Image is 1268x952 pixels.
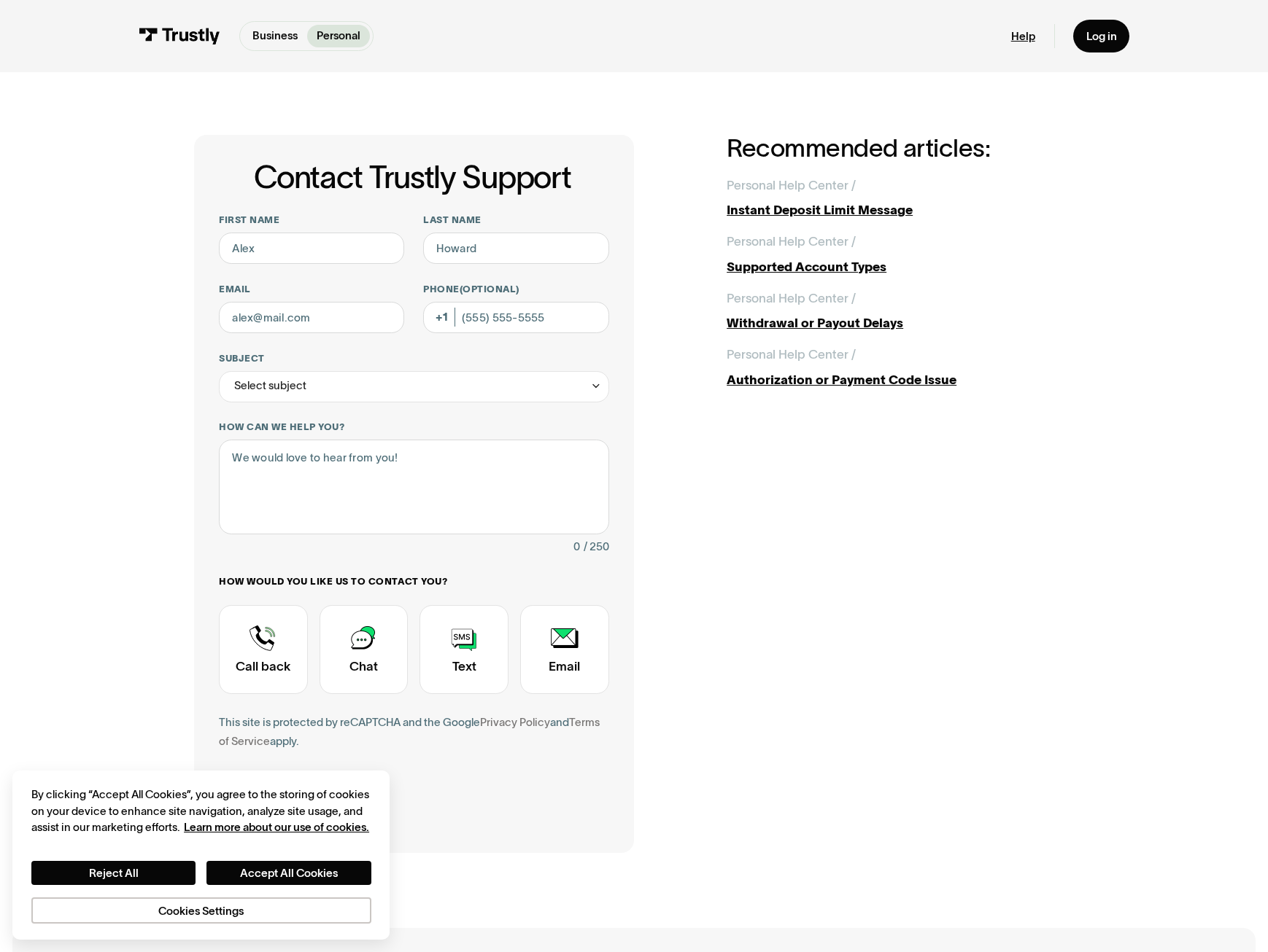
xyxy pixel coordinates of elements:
[727,176,856,195] div: Personal Help Center /
[252,28,298,44] p: Business
[727,257,1074,276] div: Supported Account Types
[216,160,609,195] h1: Contact Trustly Support
[1086,29,1117,44] div: Log in
[727,135,1074,163] h2: Recommended articles:
[1011,29,1035,44] a: Help
[480,716,550,728] a: Privacy Policy
[727,200,1074,219] div: Instant Deposit Limit Message
[727,289,856,308] div: Personal Help Center /
[1073,20,1129,52] a: Log in
[219,302,404,333] input: alex@mail.com
[573,537,580,556] div: 0
[423,214,608,226] label: Last name
[31,787,371,924] div: Privacy
[219,713,609,751] div: This site is protected by reCAPTCHA and the Google and apply.
[727,289,1074,332] a: Personal Help Center /Withdrawal or Payout Delays
[423,283,608,295] label: Phone
[727,232,1074,276] a: Personal Help Center /Supported Account Types
[219,233,404,264] input: Alex
[727,370,1074,389] div: Authorization or Payment Code Issue
[727,345,856,364] div: Personal Help Center /
[317,28,360,44] p: Personal
[307,25,370,47] a: Personal
[219,283,404,295] label: Email
[219,214,404,226] label: First name
[31,897,371,924] button: Cookies Settings
[31,861,196,884] button: Reject All
[584,537,609,556] div: / 250
[12,770,390,939] div: Cookie banner
[184,821,369,833] a: More information about your privacy, opens in a new tab
[206,861,371,884] button: Accept All Cookies
[219,575,609,588] label: How would you like us to contact you?
[219,214,609,827] form: Contact Trustly Support
[727,313,1074,332] div: Withdrawal or Payout Delays
[423,233,608,264] input: Howard
[219,371,609,402] div: Select subject
[243,25,307,47] a: Business
[727,345,1074,389] a: Personal Help Center /Authorization or Payment Code Issue
[460,284,519,294] span: (Optional)
[219,421,609,433] label: How can we help you?
[139,28,220,45] img: Trustly Logo
[727,176,1074,219] a: Personal Help Center /Instant Deposit Limit Message
[727,232,856,251] div: Personal Help Center /
[234,376,306,395] div: Select subject
[423,302,608,333] input: (555) 555-5555
[31,787,371,836] div: By clicking “Accept All Cookies”, you agree to the storing of cookies on your device to enhance s...
[219,352,609,364] label: Subject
